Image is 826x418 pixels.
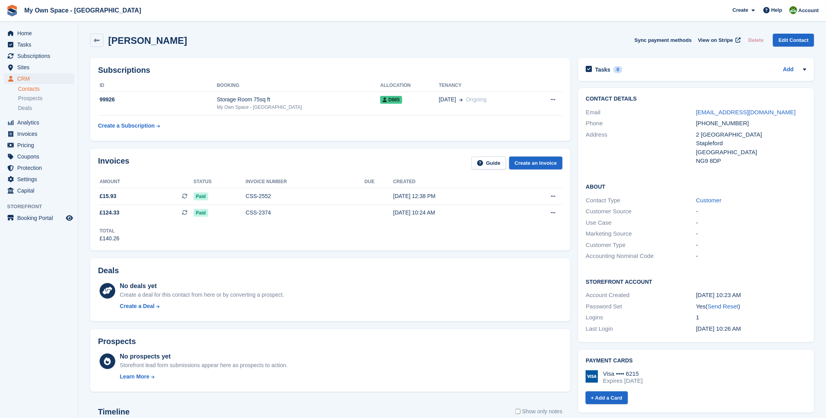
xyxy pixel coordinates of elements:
[120,281,284,291] div: No deals yet
[4,28,74,39] a: menu
[4,174,74,185] a: menu
[586,252,696,261] div: Accounting Nominal Code
[17,39,64,50] span: Tasks
[696,252,806,261] div: -
[17,185,64,196] span: Capital
[586,358,806,364] h2: Payment cards
[17,28,64,39] span: Home
[4,73,74,84] a: menu
[586,130,696,166] div: Address
[696,291,806,300] div: [DATE] 10:23 AM
[466,96,487,103] span: Ongoing
[17,213,64,223] span: Booking Portal
[586,196,696,205] div: Contact Type
[217,104,380,111] div: My Own Space - [GEOGRAPHIC_DATA]
[4,128,74,139] a: menu
[696,157,806,166] div: NG9 8DP
[696,130,806,139] div: 2 [GEOGRAPHIC_DATA]
[472,157,506,169] a: Guide
[98,122,155,130] div: Create a Subscription
[380,96,402,104] span: D665
[65,213,74,223] a: Preview store
[586,182,806,190] h2: About
[772,6,782,14] span: Help
[790,6,797,14] img: Keely
[586,207,696,216] div: Customer Source
[246,209,365,217] div: CSS-2374
[696,197,722,204] a: Customer
[120,291,284,299] div: Create a deal for this contact from here or by converting a prospect.
[246,176,365,188] th: Invoice number
[100,192,116,200] span: £15.93
[696,241,806,250] div: -
[17,128,64,139] span: Invoices
[696,325,741,332] time: 2025-08-05 09:26:20 UTC
[246,192,365,200] div: CSS-2552
[516,407,521,416] input: Show only notes
[98,176,194,188] th: Amount
[696,139,806,148] div: Stapleford
[194,176,246,188] th: Status
[595,66,611,73] h2: Tasks
[217,95,380,104] div: Storage Room 75sq ft
[393,192,515,200] div: [DATE] 12:38 PM
[696,148,806,157] div: [GEOGRAPHIC_DATA]
[4,162,74,173] a: menu
[6,5,18,16] img: stora-icon-8386f47178a22dfd0bd8f6a31ec36ba5ce8667c1dd55bd0f319d3a0aa187defe.svg
[696,313,806,322] div: 1
[586,302,696,311] div: Password Set
[17,117,64,128] span: Analytics
[4,185,74,196] a: menu
[4,140,74,151] a: menu
[509,157,563,169] a: Create an Invoice
[18,104,32,112] span: Deals
[698,36,733,44] span: View on Stripe
[695,34,742,47] a: View on Stripe
[18,85,74,93] a: Contacts
[733,6,748,14] span: Create
[17,162,64,173] span: Protection
[98,95,217,104] div: 99926
[635,34,692,47] button: Sync payment methods
[365,176,393,188] th: Due
[380,79,439,92] th: Allocation
[98,79,217,92] th: ID
[98,407,130,416] h2: Timeline
[586,277,806,285] h2: Storefront Account
[100,234,120,243] div: £140.26
[194,193,208,200] span: Paid
[98,337,136,346] h2: Prospects
[706,303,740,310] span: ( )
[799,7,819,14] span: Account
[120,302,155,310] div: Create a Deal
[586,324,696,333] div: Last Login
[100,227,120,234] div: Total
[17,140,64,151] span: Pricing
[4,117,74,128] a: menu
[586,370,598,383] img: Visa Logo
[439,79,531,92] th: Tenancy
[4,151,74,162] a: menu
[708,303,738,310] a: Send Reset
[120,361,288,369] div: Storefront lead form submissions appear here as prospects to action.
[614,66,623,73] div: 0
[586,108,696,117] div: Email
[120,352,288,361] div: No prospects yet
[194,209,208,217] span: Paid
[586,229,696,238] div: Marketing Source
[586,218,696,227] div: Use Case
[18,104,74,112] a: Deals
[696,119,806,128] div: [PHONE_NUMBER]
[100,209,120,217] span: £124.33
[7,203,78,211] span: Storefront
[120,373,288,381] a: Learn More
[98,266,119,275] h2: Deals
[17,50,64,61] span: Subscriptions
[603,370,643,377] div: Visa •••• 6215
[439,95,456,104] span: [DATE]
[586,241,696,250] div: Customer Type
[120,302,284,310] a: Create a Deal
[21,4,144,17] a: My Own Space - [GEOGRAPHIC_DATA]
[696,207,806,216] div: -
[696,109,796,115] a: [EMAIL_ADDRESS][DOMAIN_NAME]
